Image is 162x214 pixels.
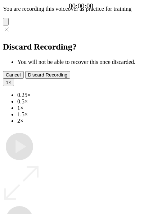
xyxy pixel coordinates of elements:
li: 1× [17,105,159,111]
li: 2× [17,118,159,124]
h2: Discard Recording? [3,42,159,52]
a: 00:00:00 [69,2,93,10]
button: 1× [3,79,14,86]
li: 1.5× [17,111,159,118]
button: Discard Recording [25,71,71,79]
p: You are recording this voiceover as practice for training [3,6,159,12]
span: 1 [6,80,8,85]
li: 0.25× [17,92,159,98]
button: Cancel [3,71,24,79]
li: 0.5× [17,98,159,105]
li: You will not be able to recover this once discarded. [17,59,159,65]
